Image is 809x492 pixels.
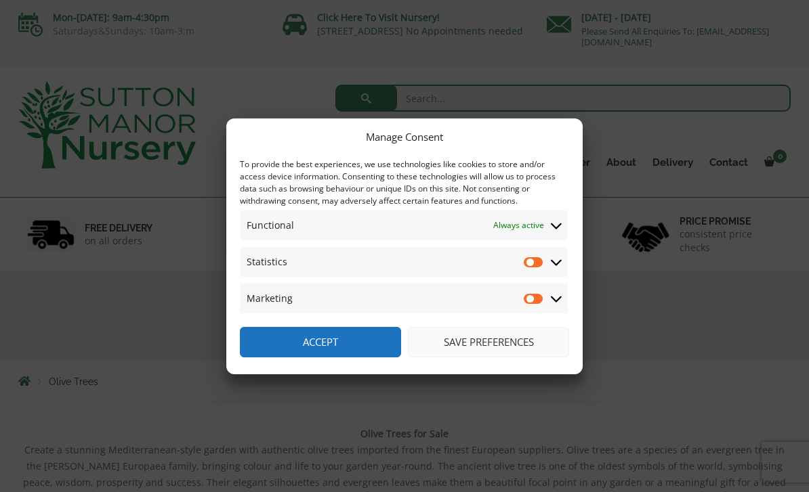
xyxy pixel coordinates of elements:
[247,290,293,307] span: Marketing
[493,217,544,233] span: Always active
[240,158,568,207] div: To provide the best experiences, we use technologies like cookies to store and/or access device i...
[240,210,568,240] summary: Functional Always active
[240,327,401,357] button: Accept
[366,129,443,145] div: Manage Consent
[240,247,568,277] summary: Statistics
[247,254,287,270] span: Statistics
[240,284,568,313] summary: Marketing
[408,327,569,357] button: Save preferences
[247,217,294,233] span: Functional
